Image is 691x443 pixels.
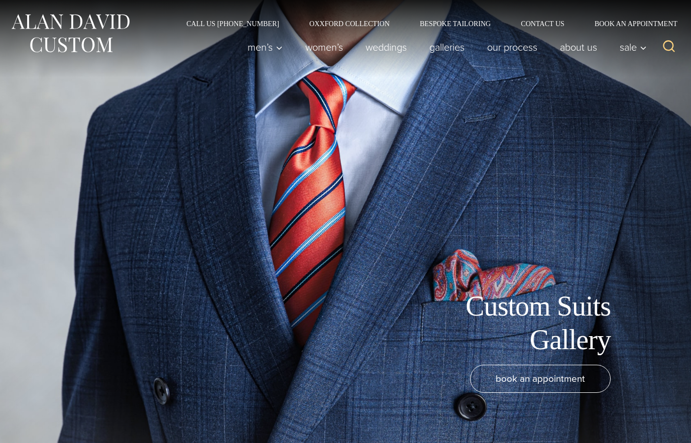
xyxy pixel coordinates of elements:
[476,37,549,57] a: Our Process
[620,42,647,52] span: Sale
[385,289,611,357] h1: Custom Suits Gallery
[496,371,585,386] span: book an appointment
[355,37,418,57] a: weddings
[580,20,681,27] a: Book an Appointment
[294,20,405,27] a: Oxxford Collection
[549,37,609,57] a: About Us
[506,20,580,27] a: Contact Us
[657,35,681,59] button: View Search Form
[248,42,283,52] span: Men’s
[405,20,506,27] a: Bespoke Tailoring
[10,11,131,56] img: Alan David Custom
[237,37,652,57] nav: Primary Navigation
[171,20,681,27] nav: Secondary Navigation
[171,20,294,27] a: Call Us [PHONE_NUMBER]
[294,37,355,57] a: Women’s
[418,37,476,57] a: Galleries
[470,365,611,393] a: book an appointment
